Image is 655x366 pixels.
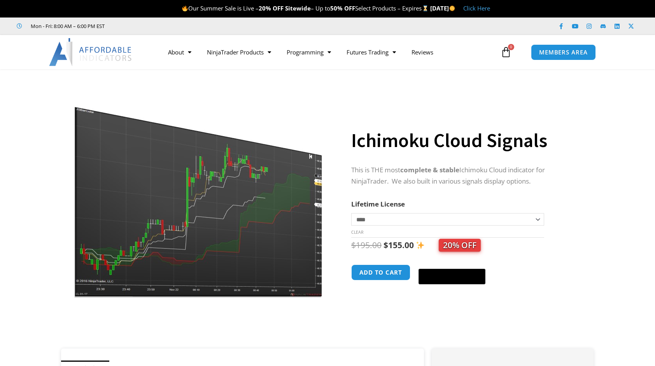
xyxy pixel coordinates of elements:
h1: Ichimoku Cloud Signals [351,127,578,154]
iframe: Customer reviews powered by Trustpilot [116,22,232,30]
span: MEMBERS AREA [539,49,588,55]
label: Lifetime License [351,200,405,208]
p: This is THE most Ichimoku Cloud indicator for NinjaTrader. We also built in various signals displ... [351,165,578,187]
img: Ichimuku | Affordable Indicators – NinjaTrader [72,83,322,298]
iframe: Secure express checkout frame [417,263,487,264]
span: Mon - Fri: 8:00 AM – 6:00 PM EST [29,21,105,31]
a: Reviews [404,43,441,61]
a: Clear options [351,229,363,235]
span: 20% OFF [439,239,481,252]
strong: Sitewide [285,4,311,12]
a: 0 [489,41,523,63]
strong: complete & stable [400,165,459,174]
span: $ [384,240,388,250]
nav: Menu [160,43,499,61]
a: Programming [279,43,339,61]
img: LogoAI | Affordable Indicators – NinjaTrader [49,38,133,66]
button: Add to cart [351,264,410,280]
bdi: 155.00 [384,240,414,250]
img: ⌛ [422,5,428,11]
a: Futures Trading [339,43,404,61]
strong: 20% OFF [259,4,284,12]
a: MEMBERS AREA [531,44,596,60]
span: 0 [508,44,514,50]
img: 🌞 [449,5,455,11]
a: Click Here [463,4,490,12]
img: 🔥 [182,5,188,11]
strong: [DATE] [430,4,455,12]
a: About [160,43,199,61]
button: Buy with GPay [419,269,485,284]
a: NinjaTrader Products [199,43,279,61]
img: ✨ [416,241,424,249]
iframe: PayPal Message 1 [351,291,578,298]
span: Our Summer Sale is Live – – Up to Select Products – Expires [182,4,430,12]
strong: 50% OFF [330,4,355,12]
span: $ [351,240,356,250]
bdi: 195.00 [351,240,382,250]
